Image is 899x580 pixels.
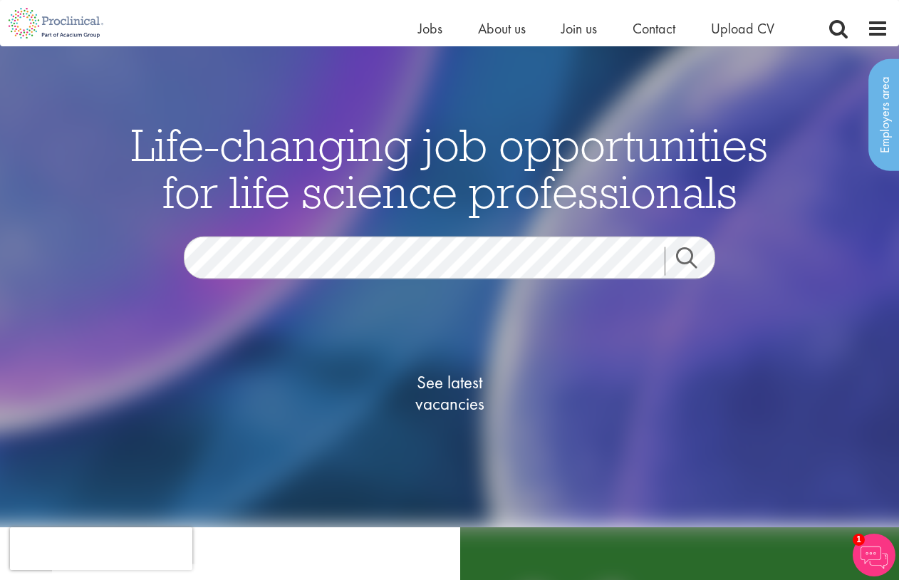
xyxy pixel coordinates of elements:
a: Contact [633,19,675,38]
span: See latest vacancies [378,371,521,414]
a: See latestvacancies [378,314,521,471]
a: Join us [561,19,597,38]
a: Upload CV [711,19,774,38]
iframe: reCAPTCHA [10,527,192,570]
span: Life-changing job opportunities for life science professionals [131,115,768,219]
img: Chatbot [853,534,895,576]
a: Job search submit button [665,247,726,275]
a: About us [478,19,526,38]
a: Jobs [418,19,442,38]
span: 1 [853,534,865,546]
